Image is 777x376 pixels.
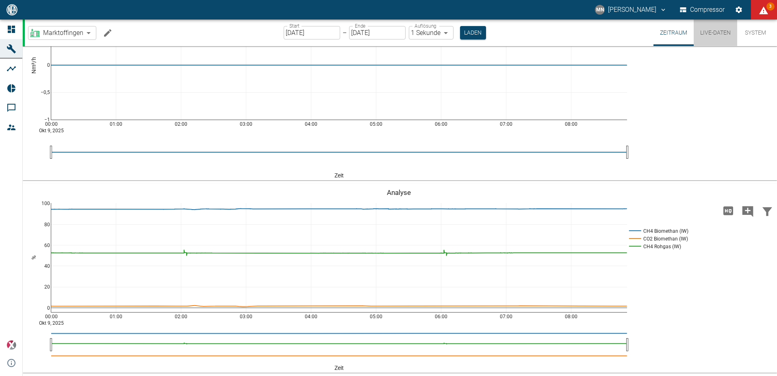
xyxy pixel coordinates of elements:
[6,4,18,15] img: logo
[731,2,746,17] button: Einstellungen
[409,26,454,39] div: 1 Sekunde
[694,20,737,46] button: Live-Daten
[738,200,757,221] button: Kommentar hinzufügen
[415,22,436,29] label: Auflösung
[100,25,116,41] button: Machine bearbeiten
[653,20,694,46] button: Zeitraum
[349,26,406,39] input: DD.MM.YYYY
[757,200,777,221] button: Daten filtern
[678,2,727,17] button: Compressor
[284,26,340,39] input: DD.MM.YYYY
[7,340,16,350] img: Xplore Logo
[766,2,775,11] span: 3
[594,2,668,17] button: neumann@arcanum-energy.de
[30,28,83,38] a: Marktoffingen
[355,22,365,29] label: Ende
[43,28,83,37] span: Marktoffingen
[595,5,605,15] div: MN
[289,22,300,29] label: Start
[460,26,486,39] button: Laden
[737,20,774,46] button: System
[718,206,738,214] span: Hohe Auflösung
[343,28,347,37] p: –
